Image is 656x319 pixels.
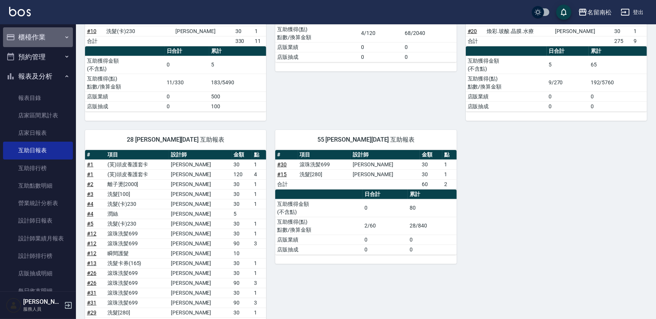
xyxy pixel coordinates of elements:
[359,42,403,52] td: 0
[277,161,287,167] a: #30
[589,101,647,111] td: 0
[233,36,253,46] td: 330
[85,36,104,46] td: 合計
[87,270,96,276] a: #26
[275,52,359,62] td: 店販抽成
[3,177,73,194] a: 互助點數明細
[252,288,266,298] td: 1
[85,150,106,160] th: #
[165,92,209,101] td: 0
[359,24,403,42] td: 4/120
[420,179,442,189] td: 60
[466,92,547,101] td: 店販業績
[169,150,232,160] th: 設計師
[589,46,647,56] th: 累計
[547,101,589,111] td: 0
[232,150,252,160] th: 金額
[106,238,169,248] td: 滾珠洗髪699
[589,56,647,74] td: 65
[106,219,169,229] td: 洗髮(卡)230
[252,258,266,268] td: 1
[252,278,266,288] td: 3
[106,179,169,189] td: 離子燙[2000]
[106,298,169,308] td: 滾珠洗髪699
[232,169,252,179] td: 120
[363,245,408,254] td: 0
[284,136,447,144] span: 55 [PERSON_NAME][DATE] 互助報表
[104,26,173,36] td: 洗髮(卡)230
[87,300,96,306] a: #31
[87,221,93,227] a: #5
[232,199,252,209] td: 30
[403,42,456,52] td: 0
[252,179,266,189] td: 1
[233,26,253,36] td: 30
[3,265,73,282] a: 店販抽成明細
[169,169,232,179] td: [PERSON_NAME]
[275,217,363,235] td: 互助獲得(點) 點數/換算金額
[252,219,266,229] td: 1
[252,229,266,238] td: 1
[618,5,647,19] button: 登出
[275,150,456,190] table: a dense table
[466,36,485,46] td: 合計
[232,248,252,258] td: 10
[232,288,252,298] td: 30
[169,209,232,219] td: [PERSON_NAME]
[298,169,351,179] td: 洗髮[280]
[252,199,266,209] td: 1
[232,219,252,229] td: 30
[553,26,612,36] td: [PERSON_NAME]
[169,298,232,308] td: [PERSON_NAME]
[106,159,169,169] td: (芙)頭皮養護套卡
[209,56,266,74] td: 5
[106,209,169,219] td: 潤絲
[612,26,632,36] td: 30
[3,89,73,107] a: 報表目錄
[252,159,266,169] td: 1
[232,238,252,248] td: 90
[420,150,442,160] th: 金額
[106,288,169,298] td: 滾珠洗髪699
[3,27,73,47] button: 櫃檯作業
[3,282,73,300] a: 每日收支明細
[363,217,408,235] td: 2/60
[106,258,169,268] td: 洗髮卡券(165)
[351,159,420,169] td: [PERSON_NAME]
[556,5,571,20] button: save
[466,101,547,111] td: 店販抽成
[466,74,547,92] td: 互助獲得(點) 點數/換算金額
[3,142,73,159] a: 互助日報表
[420,159,442,169] td: 30
[106,278,169,288] td: 滾珠洗髪699
[547,46,589,56] th: 日合計
[87,231,96,237] a: #12
[209,74,266,92] td: 183/5490
[87,191,93,197] a: #3
[87,250,96,256] a: #12
[232,258,252,268] td: 30
[298,150,351,160] th: 項目
[232,209,252,219] td: 5
[23,306,62,313] p: 服務人員
[468,28,477,34] a: #20
[106,268,169,278] td: 滾珠洗髪699
[275,245,363,254] td: 店販抽成
[3,124,73,142] a: 店家日報表
[169,308,232,317] td: [PERSON_NAME]
[252,189,266,199] td: 1
[253,26,266,36] td: 1
[442,169,456,179] td: 1
[165,74,209,92] td: 11/330
[169,159,232,169] td: [PERSON_NAME]
[87,28,96,34] a: #10
[87,310,96,316] a: #29
[3,194,73,212] a: 營業統計分析表
[298,159,351,169] td: 滾珠洗髪699
[252,308,266,317] td: 1
[275,150,298,160] th: #
[85,101,165,111] td: 店販抽成
[165,56,209,74] td: 0
[87,290,96,296] a: #31
[87,280,96,286] a: #26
